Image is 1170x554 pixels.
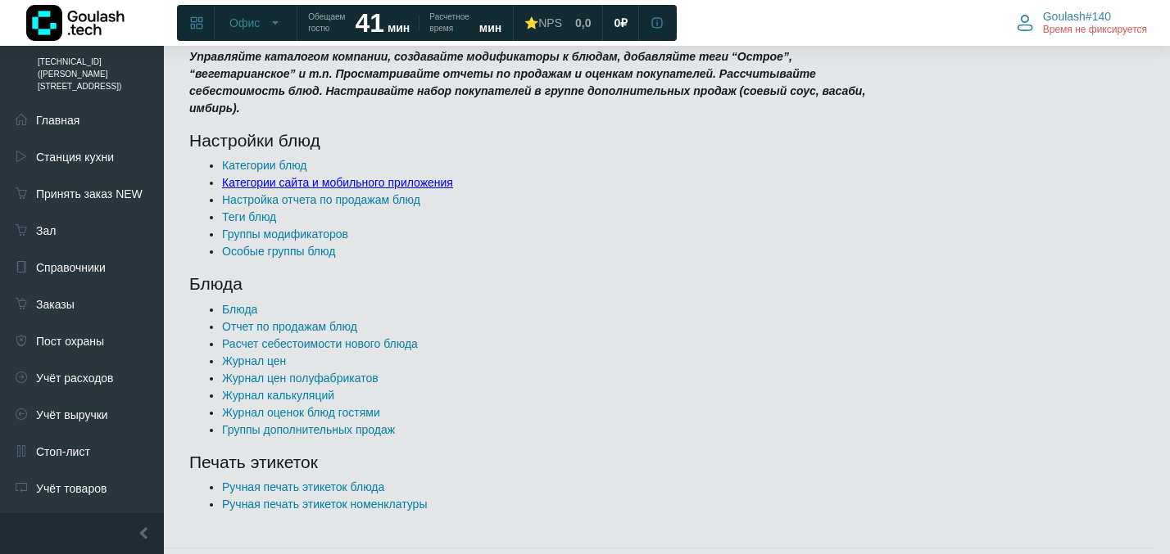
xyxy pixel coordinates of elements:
[308,11,345,34] span: Обещаем гостю
[222,303,257,316] a: Блюда
[222,210,276,223] a: Теги блюд
[429,11,469,34] span: Расчетное время
[388,21,410,34] span: мин
[575,16,591,30] span: 0,0
[524,16,562,30] div: ⭐
[222,354,286,367] a: Журнал цен
[298,8,511,38] a: Обещаем гостю 41 мин Расчетное время мин
[222,498,427,511] a: Ручная печать этикеток номенклатуры
[538,16,562,29] span: NPS
[229,16,260,30] span: Офис
[189,273,900,294] h4: Блюда
[26,5,125,41] img: Логотип компании Goulash.tech
[1043,9,1111,24] span: Goulash#140
[515,8,601,38] a: ⭐NPS 0,0
[222,193,420,206] a: Настройка отчета по продажам блюд
[189,452,900,472] h4: Печать этикеток
[222,480,384,493] a: Ручная печать этикеток блюда
[479,21,501,34] span: мин
[222,320,357,333] a: Отчет по продажам блюд
[614,16,620,30] span: 0
[222,337,418,350] a: Расчет себестоимости нового блюда
[222,389,334,402] a: Журнал калькуляций
[220,10,292,36] button: Офис
[1043,24,1147,37] span: Время не фиксируется
[222,176,453,189] a: Категории сайта и мобильного приложения
[604,8,637,38] a: 0 ₽
[222,423,395,436] a: Группы дополнительных продаж
[189,130,900,151] h4: Настройки блюд
[222,406,380,419] a: Журнал оценок блюд гостями
[222,159,307,172] a: Категории блюд
[355,8,384,38] strong: 41
[222,372,379,385] a: Журнал цен полуфабрикатов
[222,245,335,258] a: Особые группы блюд
[222,227,348,241] a: Группы модификаторов
[620,16,628,30] span: ₽
[189,48,900,117] blockquote: Управляйте каталогом компании, создавайте модификаторы к блюдам, добавляйте теги “Острое”, “вегет...
[1007,6,1157,40] button: Goulash#140 Время не фиксируется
